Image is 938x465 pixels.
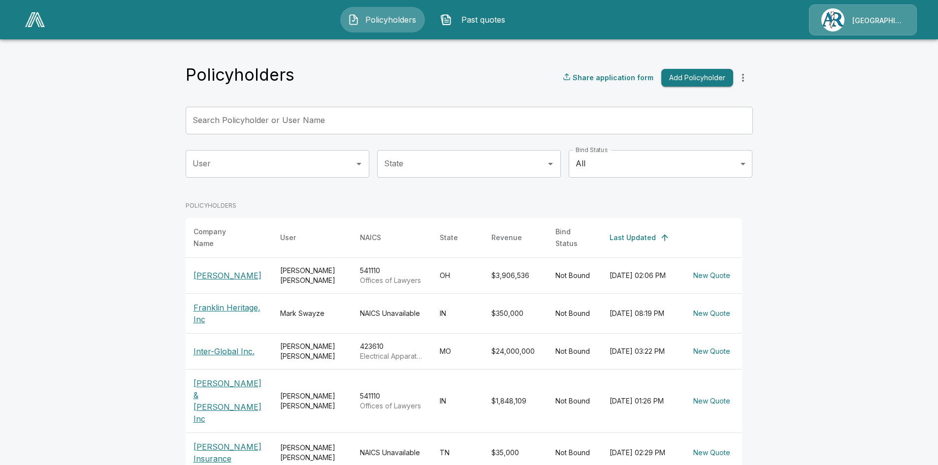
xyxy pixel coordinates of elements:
[280,232,296,244] div: User
[186,64,294,85] h4: Policyholders
[689,267,734,285] button: New Quote
[484,257,548,293] td: $3,906,536
[280,391,344,411] div: [PERSON_NAME] [PERSON_NAME]
[433,7,518,32] button: Past quotes IconPast quotes
[689,392,734,410] button: New Quote
[194,226,247,249] div: Company Name
[602,293,681,333] td: [DATE] 08:19 PM
[352,157,366,171] button: Open
[360,401,424,411] p: Offices of Lawyers
[657,69,733,87] a: Add Policyholder
[194,302,264,325] p: Franklin Heritage, Inc
[186,201,742,210] p: POLICYHOLDERS
[689,342,734,361] button: New Quote
[360,351,424,361] p: Electrical Apparatus and Equipment, Wiring Supplies, and Related Equipment Merchant Wholesalers
[194,345,264,357] p: Inter-Global Inc.
[280,309,344,318] div: Mark Swayze
[363,14,418,26] span: Policyholders
[733,68,753,88] button: more
[484,333,548,369] td: $24,000,000
[456,14,510,26] span: Past quotes
[548,369,602,433] td: Not Bound
[432,293,484,333] td: IN
[360,341,424,361] div: 423610
[689,444,734,462] button: New Quote
[484,293,548,333] td: $350,000
[491,232,522,244] div: Revenue
[548,293,602,333] td: Not Bound
[432,369,484,433] td: IN
[360,266,424,285] div: 541110
[360,391,424,411] div: 541110
[440,232,458,244] div: State
[194,377,264,425] p: [PERSON_NAME] & [PERSON_NAME] Inc
[360,276,424,285] p: Offices of Lawyers
[432,257,484,293] td: OH
[689,305,734,323] button: New Quote
[610,232,656,244] div: Last Updated
[360,232,381,244] div: NAICS
[194,441,264,465] p: [PERSON_NAME] Insurance
[548,333,602,369] td: Not Bound
[548,257,602,293] td: Not Bound
[25,12,45,27] img: AA Logo
[348,14,359,26] img: Policyholders Icon
[573,72,653,83] p: Share application form
[194,270,264,281] p: [PERSON_NAME]
[548,218,602,258] th: Bind Status
[484,369,548,433] td: $1,848,109
[576,146,608,154] label: Bind Status
[821,8,844,31] img: Agency Icon
[432,333,484,369] td: MO
[280,443,344,463] div: [PERSON_NAME] [PERSON_NAME]
[352,293,432,333] td: NAICS Unavailable
[602,333,681,369] td: [DATE] 03:22 PM
[661,69,733,87] button: Add Policyholder
[809,4,917,35] a: Agency Icon[GEOGRAPHIC_DATA]/[PERSON_NAME]
[280,266,344,285] div: [PERSON_NAME] [PERSON_NAME]
[544,157,557,171] button: Open
[440,14,452,26] img: Past quotes Icon
[602,369,681,433] td: [DATE] 01:26 PM
[569,150,752,178] div: All
[280,341,344,361] div: [PERSON_NAME] [PERSON_NAME]
[340,7,425,32] button: Policyholders IconPolicyholders
[852,16,905,26] p: [GEOGRAPHIC_DATA]/[PERSON_NAME]
[602,257,681,293] td: [DATE] 02:06 PM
